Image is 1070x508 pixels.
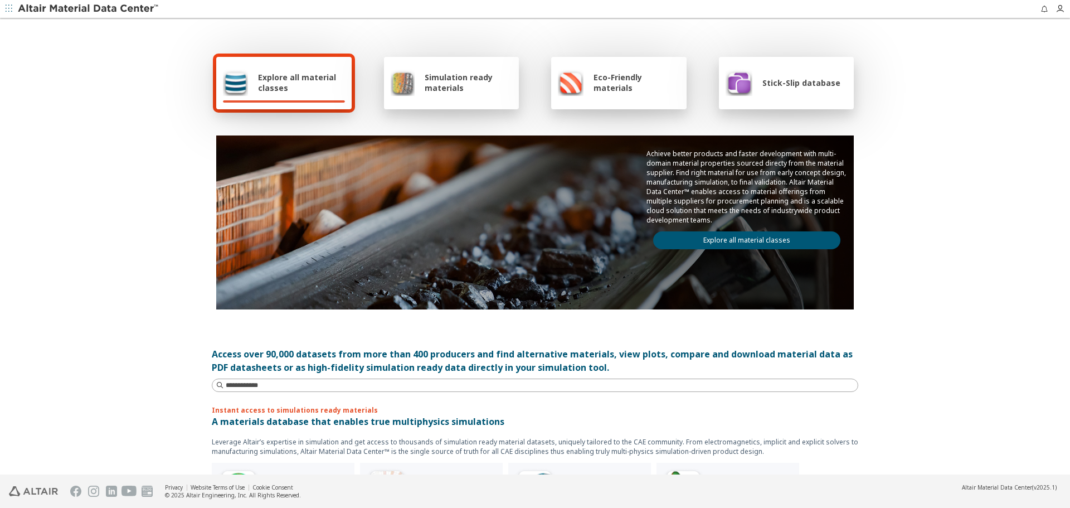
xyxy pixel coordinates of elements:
[212,405,858,415] p: Instant access to simulations ready materials
[762,78,840,88] span: Stick-Slip database
[653,231,840,249] a: Explore all material classes
[165,491,301,499] div: © 2025 Altair Engineering, Inc. All Rights Reserved.
[252,483,293,491] a: Cookie Consent
[212,437,858,456] p: Leverage Altair’s expertise in simulation and get access to thousands of simulation ready materia...
[165,483,183,491] a: Privacy
[425,72,512,93] span: Simulation ready materials
[223,69,248,96] img: Explore all material classes
[258,72,345,93] span: Explore all material classes
[726,69,752,96] img: Stick-Slip database
[212,415,858,428] p: A materials database that enables true multiphysics simulations
[962,483,1057,491] div: (v2025.1)
[558,69,583,96] img: Eco-Friendly materials
[212,347,858,374] div: Access over 90,000 datasets from more than 400 producers and find alternative materials, view plo...
[191,483,245,491] a: Website Terms of Use
[18,3,160,14] img: Altair Material Data Center
[646,149,847,225] p: Achieve better products and faster development with multi-domain material properties sourced dire...
[391,69,415,96] img: Simulation ready materials
[9,486,58,496] img: Altair Engineering
[594,72,679,93] span: Eco-Friendly materials
[962,483,1032,491] span: Altair Material Data Center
